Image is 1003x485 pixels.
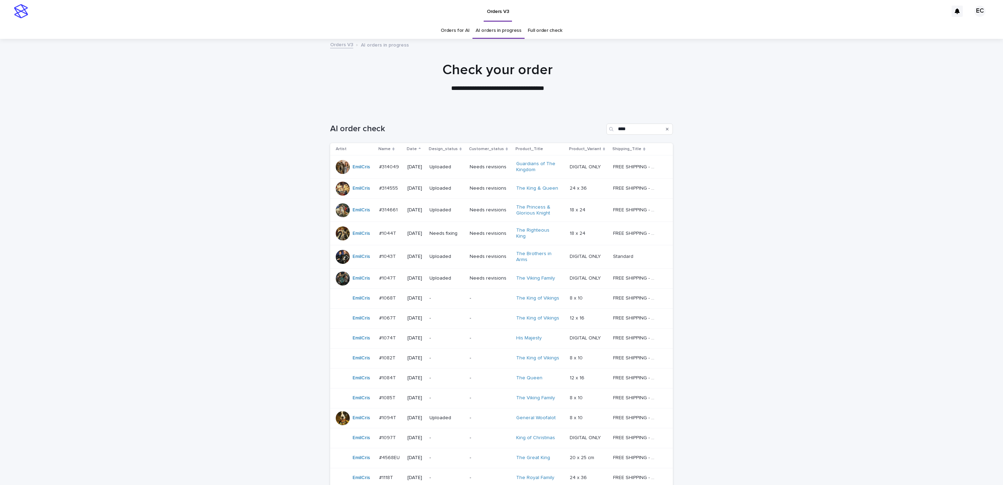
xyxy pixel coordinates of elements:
h1: Check your order [326,62,669,78]
p: #1044T [379,229,398,237]
a: EmilCris [353,355,370,361]
p: Customer_status [469,145,504,153]
a: EmilCris [353,375,370,381]
p: 8 x 10 [570,414,584,421]
p: - [429,455,464,461]
a: The King of Vikings [516,355,559,361]
a: His Majesty [516,335,542,341]
p: 24 x 36 [570,473,588,481]
p: 12 x 16 [570,374,586,381]
p: #1068T [379,294,397,301]
input: Search [606,124,673,135]
tr: EmilCris #314555#314555 [DATE]UploadedNeeds revisionsThe King & Queen 24 x 3624 x 36 FREE SHIPPIN... [330,178,673,198]
p: FREE SHIPPING - preview in 1-2 business days, after your approval delivery will take 5-10 b.d. [613,184,658,191]
img: stacker-logo-s-only.png [14,4,28,18]
p: Shipping_Title [612,145,641,153]
p: #314049 [379,163,400,170]
a: The Great King [516,455,550,461]
p: [DATE] [407,185,424,191]
p: Uploaded [429,164,464,170]
p: - [429,355,464,361]
p: FREE SHIPPING - preview in 1-2 business days, after your approval delivery will take 5-10 b.d. [613,314,658,321]
p: FREE SHIPPING - preview in 1-2 business days, after your approval delivery will take 5-10 b.d. [613,354,658,361]
tr: EmilCris #1074T#1074T [DATE]--His Majesty DIGITAL ONLYDIGITAL ONLY FREE SHIPPING - preview in 1-2... [330,328,673,348]
tr: EmilCris #1047T#1047T [DATE]UploadedNeeds revisionsThe Viking Family DIGITAL ONLYDIGITAL ONLY FRE... [330,268,673,288]
p: [DATE] [407,475,424,481]
p: - [429,295,464,301]
p: - [429,395,464,401]
a: EmilCris [353,315,370,321]
p: - [429,315,464,321]
p: Artist [336,145,347,153]
p: #1097T [379,434,397,441]
p: Uploaded [429,275,464,281]
a: AI orders in progress [476,22,521,39]
p: #1067T [379,314,397,321]
a: King of Christmas [516,435,555,441]
p: 8 x 10 [570,354,584,361]
p: Uploaded [429,415,464,421]
p: - [470,435,511,441]
p: Name [378,145,391,153]
tr: EmilCris #1068T#1068T [DATE]--The King of Vikings 8 x 108 x 10 FREE SHIPPING - preview in 1-2 bus... [330,288,673,308]
a: EmilCris [353,295,370,301]
p: Product_Title [515,145,543,153]
p: #1118T [379,473,394,481]
a: EmilCris [353,231,370,237]
a: Guardians of The Kingdom [516,161,560,173]
a: The Queen [516,375,542,381]
p: DIGITAL ONLY [570,274,602,281]
p: FREE SHIPPING - preview in 1-2 business days, after your approval delivery will take 5-10 b.d. [613,414,658,421]
tr: EmilCris #1085T#1085T [DATE]--The Viking Family 8 x 108 x 10 FREE SHIPPING - preview in 1-2 busin... [330,388,673,408]
p: #1094T [379,414,398,421]
a: EmilCris [353,435,370,441]
a: EmilCris [353,455,370,461]
p: - [470,395,511,401]
tr: EmilCris #1094T#1094T [DATE]Uploaded-General Woofalot 8 x 108 x 10 FREE SHIPPING - preview in 1-2... [330,408,673,428]
p: #1085T [379,394,397,401]
a: General Woofalot [516,415,556,421]
p: FREE SHIPPING - preview in 1-2 business days, after your approval delivery will take 5-10 b.d. [613,374,658,381]
tr: EmilCris #1044T#1044T [DATE]Needs fixingNeeds revisionsThe Righteous King 18 x 2418 x 24 FREE SHI... [330,222,673,245]
p: [DATE] [407,395,424,401]
p: [DATE] [407,335,424,341]
a: The King of Vikings [516,295,559,301]
a: Orders for AI [441,22,469,39]
p: 8 x 10 [570,394,584,401]
p: #1043T [379,252,397,260]
p: Needs revisions [470,254,511,260]
p: #1082T [379,354,397,361]
p: 24 x 36 [570,184,588,191]
p: [DATE] [407,375,424,381]
p: [DATE] [407,315,424,321]
p: 8 x 10 [570,294,584,301]
p: - [429,375,464,381]
p: [DATE] [407,455,424,461]
p: Uploaded [429,185,464,191]
a: EmilCris [353,335,370,341]
tr: EmilCris #314661#314661 [DATE]UploadedNeeds revisionsThe Princess & Glorious Knight 18 x 2418 x 2... [330,198,673,222]
p: 20 x 25 cm [570,454,596,461]
p: DIGITAL ONLY [570,252,602,260]
tr: EmilCris #1082T#1082T [DATE]--The King of Vikings 8 x 108 x 10 FREE SHIPPING - preview in 1-2 bus... [330,348,673,368]
p: #314661 [379,206,399,213]
p: FREE SHIPPING - preview in 1-2 business days, after your approval delivery will take 5-10 b.d. [613,473,658,481]
p: Needs revisions [470,275,511,281]
a: EmilCris [353,164,370,170]
p: Needs revisions [470,185,511,191]
a: The Brothers in Arms [516,251,560,263]
p: Uploaded [429,254,464,260]
a: Full order check [528,22,562,39]
p: - [470,315,511,321]
p: - [470,355,511,361]
p: #1047T [379,274,397,281]
p: - [470,475,511,481]
p: FREE SHIPPING - preview in 1-2 business days, after your approval delivery will take 5-10 b.d. [613,229,658,237]
p: Uploaded [429,207,464,213]
a: The Viking Family [516,395,555,401]
p: [DATE] [407,435,424,441]
a: The Viking Family [516,275,555,281]
h1: AI order check [330,124,604,134]
p: [DATE] [407,207,424,213]
p: - [470,375,511,381]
